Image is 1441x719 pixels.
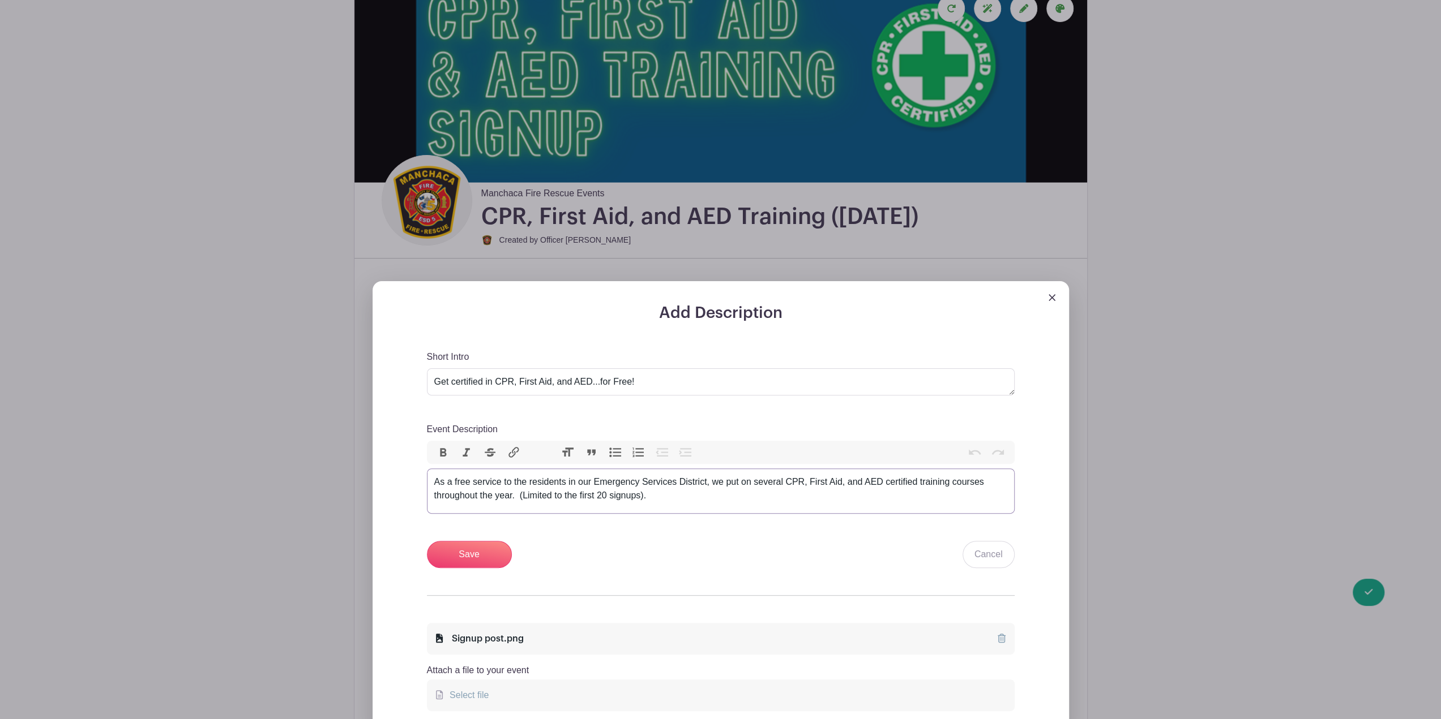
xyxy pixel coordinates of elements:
input: Save [427,541,512,568]
a: Cancel [963,541,1015,568]
button: Quote [580,445,604,460]
div: As a free service to the residents in our Emergency Services District, we put on several CPR, Fir... [434,475,1007,502]
button: Bullets [603,445,627,460]
button: Redo [986,445,1010,460]
button: Strikethrough [478,445,502,460]
button: Heading [556,445,580,460]
button: Italic [455,445,478,460]
button: Numbers [627,445,651,460]
div: Signup post.png [436,632,524,645]
img: close_button-5f87c8562297e5c2d7936805f587ecaba9071eb48480494691a3f1689db116b3.svg [1049,294,1055,301]
button: Bold [431,445,455,460]
h3: Add Description [427,304,1015,323]
trix-editor: Event Description [427,468,1015,514]
span: Select file [445,690,489,700]
p: Attach a file to your event [427,664,1015,677]
textarea: Get certified in CPR, First Aid, and AED...for Free! [427,368,1015,395]
label: Short Intro [427,350,469,364]
button: Link [502,445,525,460]
button: Undo [963,445,986,460]
label: Event Description [427,423,498,436]
button: Increase Level [674,445,698,460]
button: Decrease Level [650,445,674,460]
